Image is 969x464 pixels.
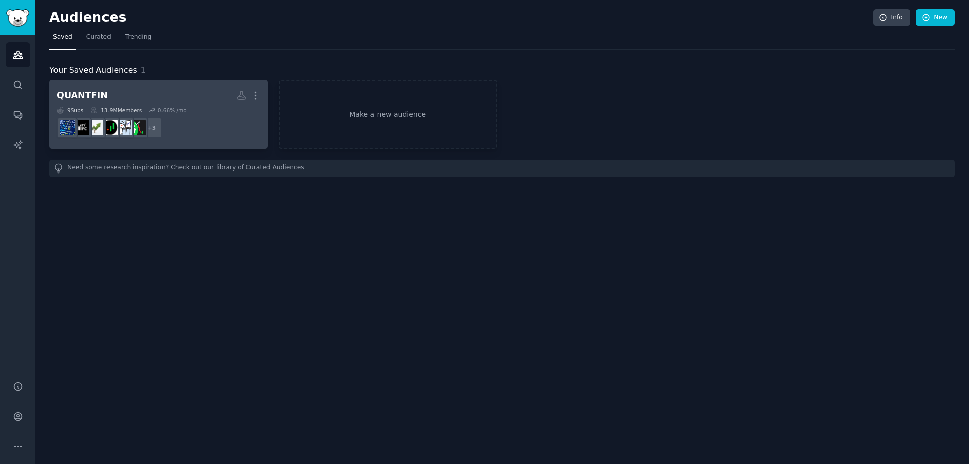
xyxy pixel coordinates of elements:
a: QUANTFIN9Subs13.9MMembers0.66% /mo+3TradingoptionsDaytradinginvestingFinancialCareersalgotrading [49,80,268,149]
a: Saved [49,29,76,50]
span: 1 [141,65,146,75]
span: Your Saved Audiences [49,64,137,77]
div: 9 Sub s [57,107,83,114]
span: Curated [86,33,111,42]
a: Curated [83,29,115,50]
div: 13.9M Members [90,107,142,114]
img: Trading [130,120,146,135]
a: Trending [122,29,155,50]
a: Info [873,9,910,26]
img: Daytrading [102,120,118,135]
span: Saved [53,33,72,42]
img: GummySearch logo [6,9,29,27]
div: QUANTFIN [57,89,108,102]
h2: Audiences [49,10,873,26]
img: FinancialCareers [74,120,89,135]
a: Curated Audiences [246,163,304,174]
a: New [916,9,955,26]
img: algotrading [60,120,75,135]
div: Need some research inspiration? Check out our library of [49,160,955,177]
div: + 3 [141,117,163,138]
a: Make a new audience [279,80,497,149]
span: Trending [125,33,151,42]
div: 0.66 % /mo [158,107,187,114]
img: options [116,120,132,135]
img: investing [88,120,103,135]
